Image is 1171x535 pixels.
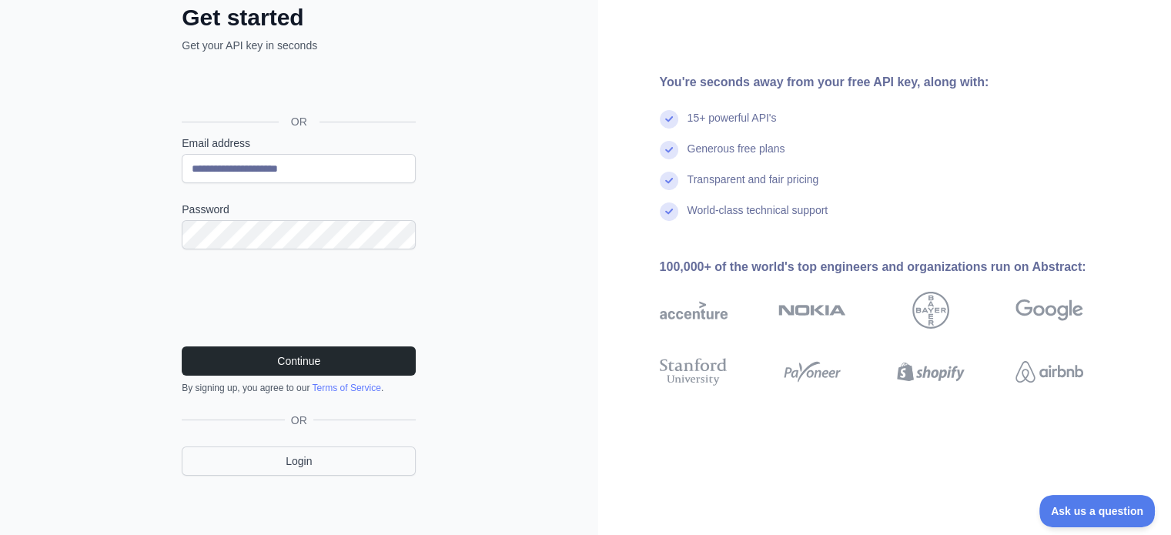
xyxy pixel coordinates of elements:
[1015,292,1083,329] img: google
[182,38,416,53] p: Get your API key in seconds
[182,268,416,328] iframe: reCAPTCHA
[688,202,828,233] div: World-class technical support
[688,172,819,202] div: Transparent and fair pricing
[182,346,416,376] button: Continue
[285,413,313,428] span: OR
[279,114,320,129] span: OR
[660,292,728,329] img: accenture
[660,172,678,190] img: check mark
[182,4,416,32] h2: Get started
[660,110,678,129] img: check mark
[688,110,777,141] div: 15+ powerful API's
[1015,355,1083,389] img: airbnb
[897,355,965,389] img: shopify
[660,202,678,221] img: check mark
[182,382,416,394] div: By signing up, you agree to our .
[182,446,416,476] a: Login
[660,141,678,159] img: check mark
[1039,495,1156,527] iframe: Toggle Customer Support
[182,202,416,217] label: Password
[660,258,1133,276] div: 100,000+ of the world's top engineers and organizations run on Abstract:
[778,292,846,329] img: nokia
[660,73,1133,92] div: You're seconds away from your free API key, along with:
[312,383,380,393] a: Terms of Service
[182,135,416,151] label: Email address
[778,355,846,389] img: payoneer
[688,141,785,172] div: Generous free plans
[912,292,949,329] img: bayer
[174,70,420,104] iframe: Sign in with Google Button
[660,355,728,389] img: stanford university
